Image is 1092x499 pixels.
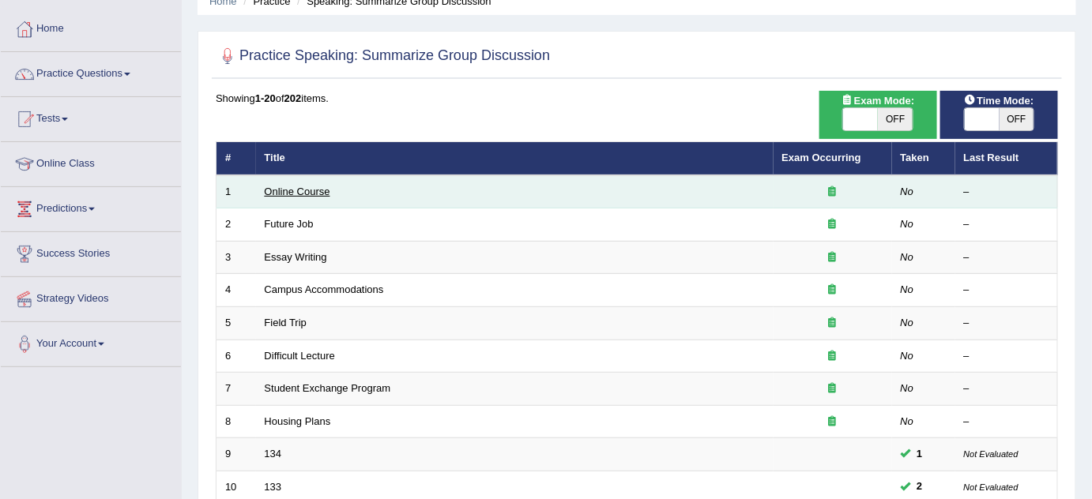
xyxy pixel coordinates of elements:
[964,283,1049,298] div: –
[892,142,955,175] th: Taken
[964,316,1049,331] div: –
[1,142,181,182] a: Online Class
[901,251,914,263] em: No
[265,218,314,230] a: Future Job
[964,217,1049,232] div: –
[265,283,384,295] a: Campus Accommodations
[901,218,914,230] em: No
[782,316,883,331] div: Exam occurring question
[1,52,181,92] a: Practice Questions
[782,283,883,298] div: Exam occurring question
[964,185,1049,200] div: –
[1,187,181,227] a: Predictions
[265,251,327,263] a: Essay Writing
[782,415,883,430] div: Exam occurring question
[964,449,1019,459] small: Not Evaluated
[217,208,256,242] td: 2
[265,382,391,394] a: Student Exchange Program
[782,381,883,396] div: Exam occurring question
[265,317,307,328] a: Field Trip
[782,217,883,232] div: Exam occurring question
[284,92,302,104] b: 202
[217,241,256,274] td: 3
[901,382,914,394] em: No
[265,481,282,493] a: 133
[901,350,914,362] em: No
[265,415,331,427] a: Housing Plans
[217,274,256,307] td: 4
[217,142,256,175] th: #
[255,92,276,104] b: 1-20
[217,438,256,471] td: 9
[964,415,1049,430] div: –
[217,307,256,340] td: 5
[782,152,861,163] a: Exam Occurring
[1,7,181,47] a: Home
[217,175,256,208] td: 1
[901,186,914,197] em: No
[216,91,1058,106] div: Showing of items.
[265,186,330,197] a: Online Course
[911,478,929,495] span: You can still take this question
[1000,108,1034,130] span: OFF
[964,250,1049,265] div: –
[217,340,256,373] td: 6
[265,350,335,362] a: Difficult Lecture
[964,381,1049,396] div: –
[1,322,181,362] a: Your Account
[955,142,1058,175] th: Last Result
[782,185,883,200] div: Exam occurring question
[964,482,1019,492] small: Not Evaluated
[256,142,774,175] th: Title
[782,349,883,364] div: Exam occurring question
[958,92,1040,109] span: Time Mode:
[1,97,181,137] a: Tests
[782,250,883,265] div: Exam occurring question
[1,277,181,317] a: Strategy Videos
[835,92,921,109] span: Exam Mode:
[901,415,914,427] em: No
[217,405,256,438] td: 8
[878,108,913,130] span: OFF
[901,317,914,328] em: No
[819,91,937,139] div: Show exams occurring in exams
[901,283,914,295] em: No
[911,446,929,463] span: You can still take this question
[217,373,256,406] td: 7
[216,44,550,68] h2: Practice Speaking: Summarize Group Discussion
[265,448,282,460] a: 134
[964,349,1049,364] div: –
[1,232,181,272] a: Success Stories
